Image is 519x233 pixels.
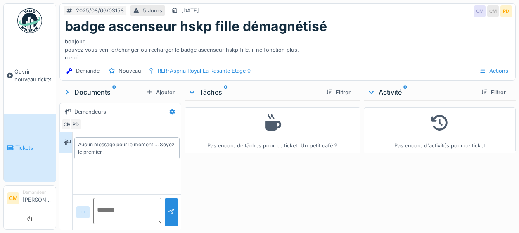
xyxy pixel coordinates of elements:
[112,87,116,97] sup: 0
[62,119,73,130] div: CM
[14,68,52,83] span: Ouvrir nouveau ticket
[118,67,141,75] div: Nouveau
[181,7,199,14] div: [DATE]
[74,108,106,116] div: Demandeurs
[188,87,319,97] div: Tâches
[76,67,100,75] div: Demande
[367,87,474,97] div: Activité
[4,38,56,114] a: Ouvrir nouveau ticket
[369,111,510,150] div: Pas encore d'activités pour ce ticket
[70,119,81,130] div: PD
[158,67,251,75] div: RLR-Aspria Royal La Rasante Etage 0
[23,189,52,195] div: Demandeur
[322,87,354,98] div: Filtrer
[224,87,228,97] sup: 0
[78,141,176,156] div: Aucun message pour le moment … Soyez le premier !
[487,5,499,17] div: CM
[7,192,19,204] li: CM
[65,19,327,34] h1: badge ascenseur hskp fille démagnétisé
[143,7,162,14] div: 5 Jours
[143,87,178,98] div: Ajouter
[474,5,486,17] div: CM
[17,8,42,33] img: Badge_color-CXgf-gQk.svg
[4,114,56,182] a: Tickets
[15,144,52,152] span: Tickets
[478,87,509,98] div: Filtrer
[190,111,355,150] div: Pas encore de tâches pour ce ticket. Un petit café ?
[7,189,52,209] a: CM Demandeur[PERSON_NAME]
[63,87,143,97] div: Documents
[76,7,124,14] div: 2025/08/66/03158
[500,5,512,17] div: PD
[23,189,52,207] li: [PERSON_NAME]
[65,34,510,62] div: bonjour, pouvez vous vérifier/changer ou recharger le badge ascenseur hskp fille. il ne fonction ...
[476,65,512,77] div: Actions
[403,87,407,97] sup: 0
